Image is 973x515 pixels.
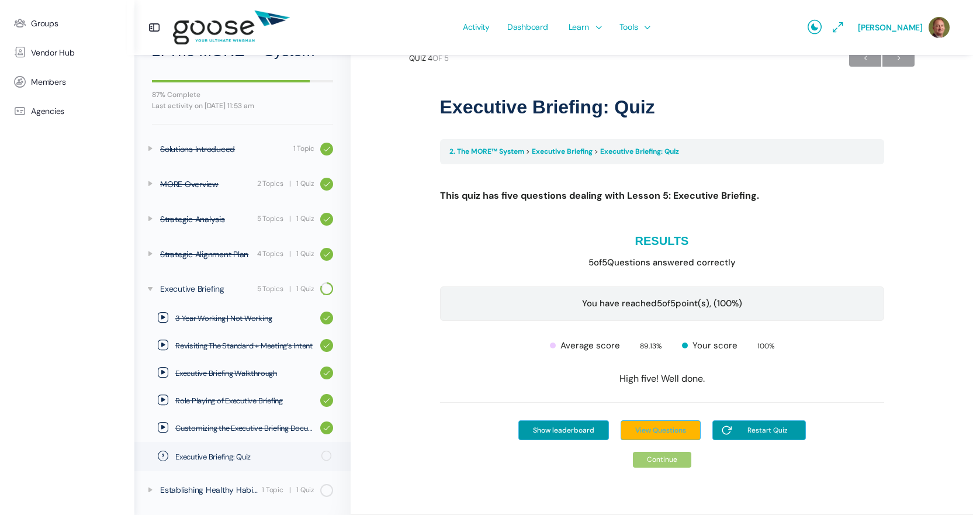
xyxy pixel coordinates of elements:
div: 5 Topics [257,284,283,295]
span: [PERSON_NAME] [858,22,923,33]
span: → [882,50,915,66]
div: 1 Quiz [296,485,314,496]
strong: This quiz has five questions dealing with Lesson 5: Executive Briefing. [440,189,759,202]
div: Establishing Healthy Habits [160,483,258,496]
div: 1 Quiz [296,178,314,189]
a: Revisiting The Standard + Meeting’s Intent [134,332,351,359]
a: Continue [633,452,691,468]
div: Executive Briefing [160,282,254,295]
span: | [289,485,291,496]
a: Executive Briefing Walkthrough [134,360,351,386]
a: Role Playing of Executive Briefing [134,387,351,414]
h4: Results [440,233,884,249]
span: Members [31,77,65,87]
div: Last activity on [DATE] 11:53 am [152,102,333,109]
iframe: Chat Widget [915,459,973,515]
div: MORE Overview [160,178,254,191]
span: Groups [31,19,58,29]
span: of 5 [432,53,449,63]
td: Your score [670,330,746,361]
a: MORE Overview 2 Topics | 1 Quiz [134,168,351,200]
span: 5 [588,257,594,268]
span: 100% [717,298,739,309]
a: Strategic Analysis 5 Topics | 1 Quiz [134,203,351,235]
td: Average score [541,330,629,361]
span: 5 [657,298,662,309]
div: 5 Topics [257,213,283,224]
span: | [289,248,291,260]
input: View Questions [621,420,701,440]
a: 2. The MORE™ System [449,147,524,156]
div: 87% Complete [152,91,333,98]
a: Members [6,67,129,96]
div: 1 Quiz [296,248,314,260]
div: 1 Topic [262,485,283,496]
a: Next→ [882,49,915,67]
a: Establishing Healthy Habits 1 Topic | 1 Quiz [134,475,351,505]
span: | [289,284,291,295]
p: of Questions answered correctly [440,255,884,271]
span: 100% [757,341,774,351]
div: 2 Topics [257,178,283,189]
a: Executive Briefing 5 Topics | 1 Quiz [134,274,351,304]
a: 3 Year Working | Not Working [134,305,351,331]
a: Executive Briefing [532,147,593,156]
div: 4 Topics [257,248,283,260]
input: Restart Quiz [712,420,806,440]
h1: Executive Briefing: Quiz [440,96,884,118]
div: 1 Quiz [296,213,314,224]
span: | [289,178,291,189]
span: Revisiting The Standard + Meeting’s Intent [175,340,314,352]
span: Vendor Hub [31,48,75,58]
span: 5 [602,257,607,268]
a: ←Previous [849,49,881,67]
p: You have reached of point(s), ( ) [440,286,884,321]
span: 3 Year Working | Not Working [175,313,314,324]
div: Solutions Introduced [160,143,290,155]
span: 89.13% [640,341,662,351]
a: Agencies [6,96,129,126]
span: Role Playing of Executive Briefing [175,395,314,407]
a: Customizing the Executive Briefing Document [134,414,351,441]
span: Executive Briefing: Quiz [175,451,314,463]
span: Customizing the Executive Briefing Document [175,423,314,434]
div: 1 Quiz [296,284,314,295]
input: Show leaderboard [518,420,609,440]
a: Vendor Hub [6,38,129,67]
a: Solutions Introduced 1 Topic [134,133,351,165]
span: Quiz 4 [409,54,449,62]
div: 1 Topic [293,143,314,154]
span: Executive Briefing Walkthrough [175,368,314,379]
a: Strategic Alignment Plan 4 Topics | 1 Quiz [134,239,351,270]
a: Executive Briefing: Quiz [134,442,351,471]
a: Groups [6,9,129,38]
div: Strategic Alignment Plan [160,248,254,261]
div: Strategic Analysis [160,213,254,226]
span: Agencies [31,106,64,116]
span: 5 [670,298,676,309]
a: Executive Briefing: Quiz [600,147,679,156]
span: ← [849,50,881,66]
p: High five! Well done. [440,371,884,386]
span: | [289,213,291,224]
